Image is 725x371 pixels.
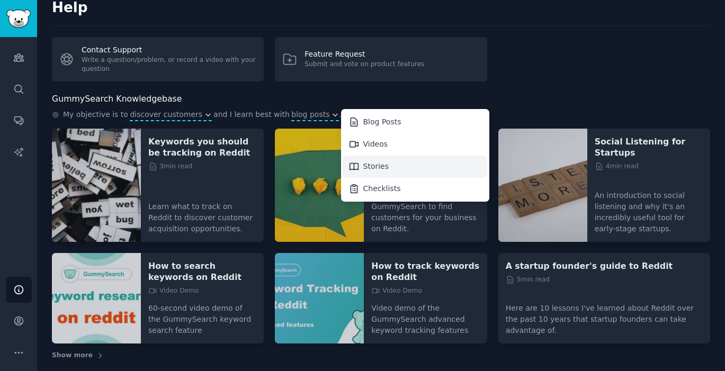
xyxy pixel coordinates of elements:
[305,49,424,60] div: Feature Request
[595,183,703,234] p: An introduction to social listening and why it's an incredibly useful tool for early-stage startups.
[52,129,141,242] img: Keywords you should be tracking on Reddit
[148,260,256,283] a: How to search keywords on Reddit
[363,183,401,194] div: Checklists
[291,109,329,120] span: blog posts
[63,109,128,121] span: My objective is to
[291,109,339,120] button: blog posts
[275,129,364,242] img: How to find customers on Reddit with social listening
[148,162,192,171] span: 3 min read
[595,162,639,171] span: 4 min read
[52,37,264,82] a: Contact SupportWrite a question/problem, or record a video with your question
[371,260,479,283] a: How to track keywords on Reddit
[363,139,388,150] div: Videos
[506,295,703,336] p: Here are 10 lessons I've learned about Reddit over the past 10 years that startup founders can ta...
[343,178,487,200] div: Checklists
[130,109,202,120] span: discover customers
[595,136,703,158] a: Social Listening for Startups
[52,93,182,106] h2: GummySearch Knowledgebase
[498,129,587,242] img: Social Listening for Startups
[343,156,487,178] div: Stories
[52,351,93,360] span: Show more
[148,295,256,336] p: 60-second video demo of the GummySearch keyword search feature
[6,10,31,28] img: GummySearch logo
[275,253,364,344] img: How to track keywords on Reddit
[52,253,141,344] img: How to search keywords on Reddit
[363,116,401,128] div: Blog Posts
[343,133,487,156] div: Videos
[275,37,487,82] a: Feature RequestSubmit and vote on product features
[506,260,703,272] a: A startup founder's guide to Reddit
[148,194,256,234] p: Learn what to track on Reddit to discover customer acquisition opportunities.
[371,295,479,336] p: Video demo of the GummySearch advanced keyword tracking features
[148,286,199,296] span: Video Demo
[343,111,487,133] div: Blog Posts
[148,136,256,158] a: Keywords you should be tracking on Reddit
[363,161,389,172] div: Stories
[371,183,479,234] p: Learn how to use GummySearch to find customers for your business on Reddit.
[371,286,422,296] span: Video Demo
[305,60,424,69] div: Submit and vote on product features
[506,275,550,285] span: 5 min read
[52,109,710,121] div: .
[213,109,290,121] span: and I learn best with
[130,109,211,120] button: discover customers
